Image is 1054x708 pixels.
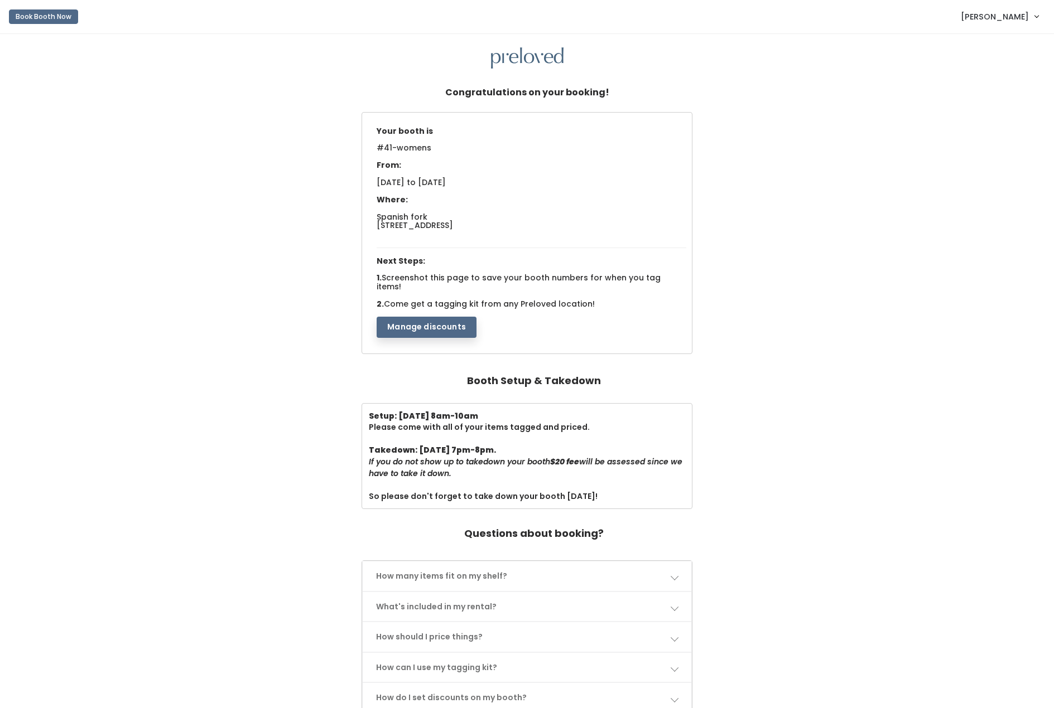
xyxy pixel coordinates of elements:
button: Book Booth Now [9,9,78,24]
i: If you do not show up to takedown your booth will be assessed since we have to take it down. [369,456,682,479]
div: Please come with all of your items tagged and priced. So please don't forget to take down your bo... [369,410,685,502]
a: What's included in my rental? [363,592,691,622]
div: 1. 2. [371,122,691,338]
span: [PERSON_NAME] [961,11,1029,23]
b: Takedown: [DATE] 7pm-8pm. [369,444,496,455]
a: Manage discounts [377,321,477,332]
span: #41-womens [377,142,431,160]
a: How many items fit on my shelf? [363,561,691,591]
b: Setup: [DATE] 8am-10am [369,410,478,421]
a: Book Booth Now [9,4,78,29]
b: $20 fee [550,456,579,467]
h4: Questions about booking? [464,522,604,545]
h5: Congratulations on your booking! [445,82,609,103]
span: Your booth is [377,125,433,137]
span: Next Steps: [377,255,425,266]
span: Spanish fork [STREET_ADDRESS] [377,211,453,231]
span: Screenshot this page to save your booth numbers for when you tag items! [377,272,661,292]
a: [PERSON_NAME] [950,4,1050,28]
span: Come get a tagging kit from any Preloved location! [384,298,595,309]
a: How can I use my tagging kit? [363,653,691,682]
button: Manage discounts [377,317,477,338]
a: How should I price things? [363,622,691,652]
span: Where: [377,194,408,205]
img: preloved logo [491,47,564,69]
span: [DATE] to [DATE] [377,177,446,188]
h4: Booth Setup & Takedown [467,370,601,392]
span: From: [377,159,401,171]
